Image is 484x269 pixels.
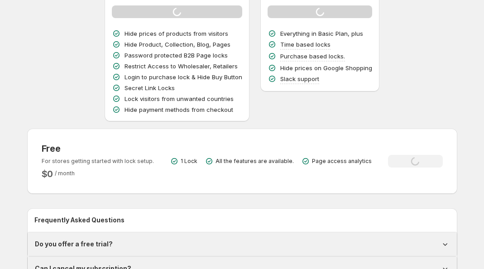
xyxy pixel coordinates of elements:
[280,52,345,61] p: Purchase based locks.
[42,168,53,179] h2: $ 0
[125,94,234,103] p: Lock visitors from unwanted countries
[280,74,319,83] p: Slack support
[280,29,363,38] p: Everything in Basic Plan, plus
[280,63,372,72] p: Hide prices on Google Shopping
[125,105,233,114] p: Hide payment methods from checkout
[125,29,228,38] p: Hide prices of products from visitors
[125,62,238,71] p: Restrict Access to Wholesaler, Retailers
[42,158,154,165] p: For stores getting started with lock setup.
[34,216,450,225] h2: Frequently Asked Questions
[35,240,113,249] h1: Do you offer a free trial?
[216,158,294,165] p: All the features are available.
[125,83,175,92] p: Secret Link Locks
[42,143,154,154] h3: Free
[280,40,331,49] p: Time based locks
[55,170,75,177] span: / month
[125,40,230,49] p: Hide Product, Collection, Blog, Pages
[312,158,372,165] p: Page access analytics
[125,51,228,60] p: Password protected B2B Page locks
[125,72,242,82] p: Login to purchase lock & Hide Buy Button
[181,158,197,165] p: 1 Lock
